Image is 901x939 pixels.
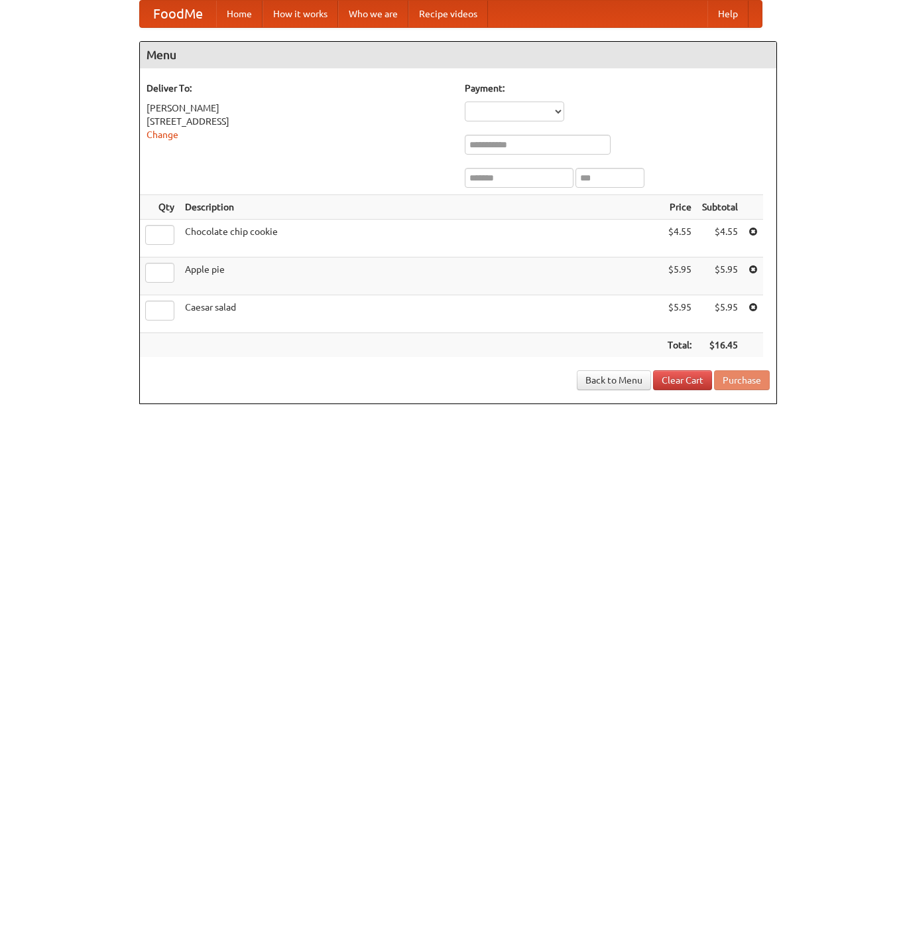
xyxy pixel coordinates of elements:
[653,370,712,390] a: Clear Cart
[180,195,662,220] th: Description
[180,295,662,333] td: Caesar salad
[662,195,697,220] th: Price
[697,333,743,358] th: $16.45
[662,333,697,358] th: Total:
[140,1,216,27] a: FoodMe
[577,370,651,390] a: Back to Menu
[338,1,408,27] a: Who we are
[147,82,451,95] h5: Deliver To:
[147,129,178,140] a: Change
[707,1,749,27] a: Help
[140,195,180,220] th: Qty
[662,257,697,295] td: $5.95
[180,257,662,295] td: Apple pie
[662,220,697,257] td: $4.55
[180,220,662,257] td: Chocolate chip cookie
[662,295,697,333] td: $5.95
[697,195,743,220] th: Subtotal
[147,102,451,115] div: [PERSON_NAME]
[147,115,451,128] div: [STREET_ADDRESS]
[697,257,743,295] td: $5.95
[263,1,338,27] a: How it works
[697,220,743,257] td: $4.55
[216,1,263,27] a: Home
[408,1,488,27] a: Recipe videos
[714,370,770,390] button: Purchase
[140,42,776,68] h4: Menu
[697,295,743,333] td: $5.95
[465,82,770,95] h5: Payment:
